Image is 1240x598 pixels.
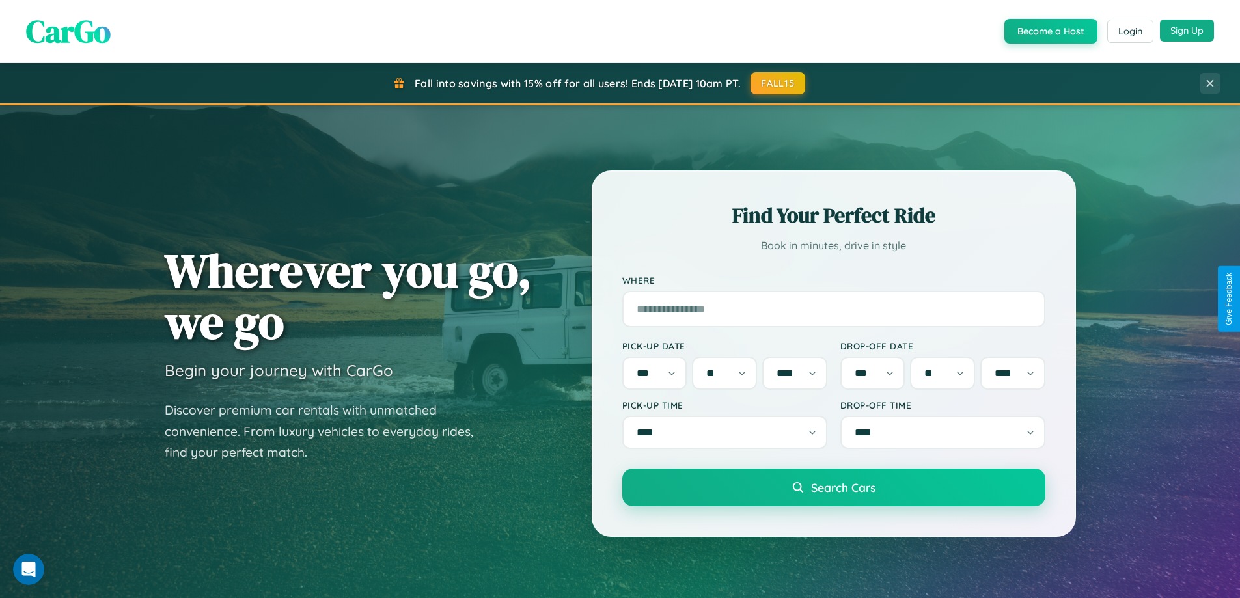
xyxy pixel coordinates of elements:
label: Pick-up Date [622,340,827,351]
button: Search Cars [622,469,1045,506]
label: Drop-off Time [840,400,1045,411]
span: Fall into savings with 15% off for all users! Ends [DATE] 10am PT. [415,77,741,90]
span: CarGo [26,10,111,53]
label: Where [622,275,1045,286]
div: Give Feedback [1224,273,1233,325]
iframe: Intercom live chat [13,554,44,585]
label: Pick-up Time [622,400,827,411]
button: Become a Host [1004,19,1097,44]
button: Sign Up [1160,20,1214,42]
span: Search Cars [811,480,875,495]
button: Login [1107,20,1153,43]
p: Book in minutes, drive in style [622,236,1045,255]
h2: Find Your Perfect Ride [622,201,1045,230]
h1: Wherever you go, we go [165,245,532,347]
p: Discover premium car rentals with unmatched convenience. From luxury vehicles to everyday rides, ... [165,400,490,463]
button: FALL15 [751,72,805,94]
h3: Begin your journey with CarGo [165,360,393,380]
label: Drop-off Date [840,340,1045,351]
